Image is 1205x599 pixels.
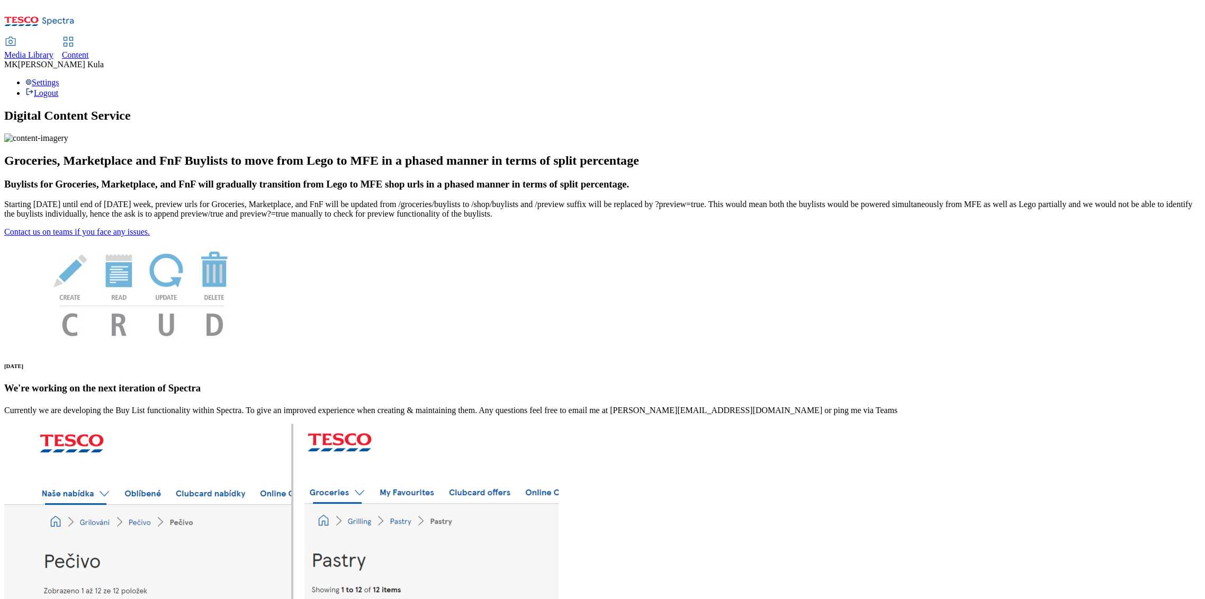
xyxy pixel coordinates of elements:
[62,50,89,59] span: Content
[4,133,68,143] img: content-imagery
[4,109,1201,123] h1: Digital Content Service
[62,38,89,60] a: Content
[4,200,1201,219] p: Starting [DATE] until end of [DATE] week, preview urls for Groceries, Marketplace, and FnF will b...
[25,78,59,87] a: Settings
[4,363,1201,369] h6: [DATE]
[4,154,1201,168] h2: Groceries, Marketplace and FnF Buylists to move from Lego to MFE in a phased manner in terms of s...
[4,178,1201,190] h3: Buylists for Groceries, Marketplace, and FnF will gradually transition from Lego to MFE shop urls...
[4,237,280,347] img: News Image
[4,60,18,69] span: MK
[4,382,1201,394] h3: We're working on the next iteration of Spectra
[4,406,1201,415] p: Currently we are developing the Buy List functionality within Spectra. To give an improved experi...
[18,60,104,69] span: [PERSON_NAME] Kula
[4,227,150,236] a: Contact us on teams if you face any issues.
[4,38,53,60] a: Media Library
[25,88,58,97] a: Logout
[4,50,53,59] span: Media Library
